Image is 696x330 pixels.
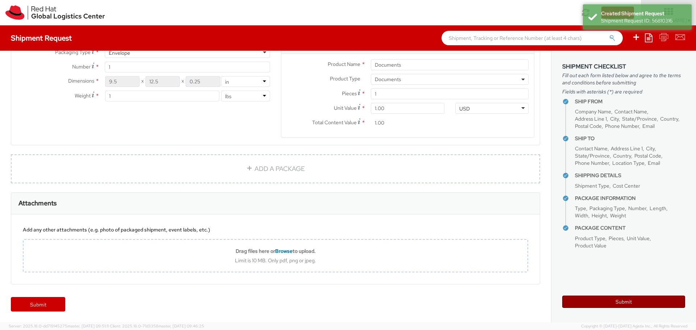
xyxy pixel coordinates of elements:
span: Client: 2025.18.0-71d3358 [110,323,204,329]
span: master, [DATE] 09:46:25 [158,323,204,329]
span: Product Type [330,75,360,82]
h4: Ship To [575,136,685,141]
span: Postal Code [634,153,661,159]
span: Unit Value [334,105,357,111]
div: Envelope [109,49,130,57]
span: Total Content Value [312,119,357,126]
div: Add any other attachments (e.g. photo of packaged shipment, event labels, etc.) [23,226,528,233]
span: Unit Value [627,235,650,242]
span: Product Type [575,235,605,242]
span: Contact Name [614,108,647,115]
span: Country [613,153,631,159]
h4: Package Content [575,225,685,231]
span: Phone Number [605,123,639,129]
span: Height [592,212,607,219]
span: Shipment Type [575,183,609,189]
span: State/Province [622,116,657,122]
span: Email [642,123,655,129]
span: Dimensions [68,78,94,84]
input: Height [186,76,220,87]
span: master, [DATE] 09:51:11 [67,323,109,329]
span: Contact Name [575,145,608,152]
span: Address Line 1 [611,145,643,152]
img: rh-logistics-00dfa346123c4ec078e1.svg [5,5,105,20]
b: Drag files here or to upload. [236,248,316,254]
h4: Ship From [575,99,685,104]
span: Length [650,205,666,212]
span: Product Name [328,61,360,67]
a: Submit [11,297,65,312]
a: ADD A PACKAGE [11,154,540,183]
span: Postal Code [575,123,602,129]
span: Email [648,160,660,166]
span: Cost Center [613,183,640,189]
h4: Shipment Request [11,34,72,42]
input: Width [145,76,180,87]
span: Browse [275,248,293,254]
span: Packaging Type [589,205,625,212]
div: Limit is 10 MB. Only pdf, png or jpeg. [24,257,527,264]
input: Shipment, Tracking or Reference Number (at least 4 chars) [442,31,623,45]
span: Fill out each form listed below and agree to the terms and conditions before submitting [562,72,685,86]
input: Length [105,76,140,87]
span: City [646,145,655,152]
div: Shipment Request ID: 56810316 [601,17,686,24]
span: Country [660,116,678,122]
h4: Shipping Details [575,173,685,178]
span: Address Line 1 [575,116,607,122]
span: Width [575,212,588,219]
span: X [140,76,145,87]
div: USD [459,105,470,112]
span: Location Type [612,160,645,166]
span: Copyright © [DATE]-[DATE] Agistix Inc., All Rights Reserved [581,323,687,329]
span: Company Name [575,108,611,115]
span: State/Province [575,153,610,159]
span: Fields with asterisks (*) are required [562,88,685,95]
span: Weight [75,92,91,99]
div: Created Shipment Request [601,10,686,17]
span: City [610,116,619,122]
span: Product Value [575,242,606,249]
h3: Attachments [18,200,57,207]
span: Pieces [342,90,357,97]
span: Number [628,205,646,212]
span: Packaging Type [55,49,91,55]
span: Documents [375,76,525,83]
span: Number [72,63,91,70]
span: Phone Number [575,160,609,166]
button: Submit [562,296,685,308]
span: Pieces [609,235,623,242]
span: X [180,76,186,87]
span: Type [575,205,586,212]
span: Documents [371,74,529,85]
h3: Shipment Checklist [562,63,685,70]
span: Weight [610,212,626,219]
span: Server: 2025.18.0-dd719145275 [9,323,109,329]
h4: Package Information [575,196,685,201]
